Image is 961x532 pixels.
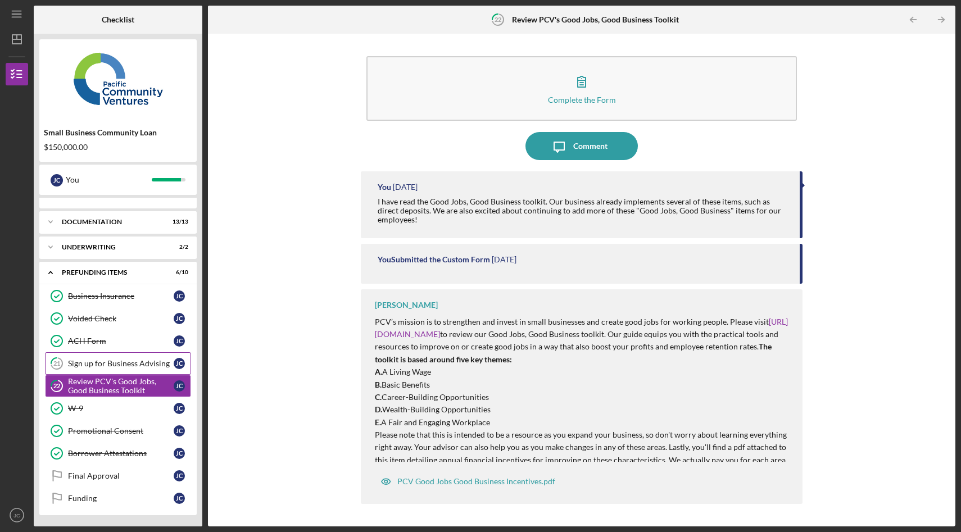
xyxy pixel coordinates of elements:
a: 21Sign up for Business AdvisingJC [45,352,191,375]
strong: E. [375,417,381,427]
b: Review PCV's Good Jobs, Good Business Toolkit [512,15,679,24]
div: Business Insurance [68,292,174,301]
strong: C. [375,392,382,402]
a: ACH FormJC [45,330,191,352]
div: J C [174,335,185,347]
a: Voided CheckJC [45,307,191,330]
button: PCV Good Jobs Good Business Incentives.pdf [375,470,561,493]
tspan: 22 [53,383,60,390]
div: Documentation [62,219,160,225]
text: JC [13,512,20,519]
tspan: 22 [495,16,501,23]
div: J C [174,403,185,414]
p: Wealth-Building Opportunities [375,403,791,416]
a: Business InsuranceJC [45,285,191,307]
div: Prefunding Items [62,269,160,276]
div: J C [174,358,185,369]
button: JC [6,504,28,526]
div: 6 / 10 [168,269,188,276]
div: J C [51,174,63,187]
a: Promotional ConsentJC [45,420,191,442]
div: $150,000.00 [44,143,192,152]
div: Underwriting [62,244,160,251]
div: Complete the Form [548,96,616,104]
div: You [66,170,152,189]
div: Voided Check [68,314,174,323]
div: J C [174,290,185,302]
div: ACH Form [68,337,174,345]
a: [URL][DOMAIN_NAME] [375,317,788,339]
p: A Fair and Engaging Workplace [375,416,791,429]
div: Funding [68,494,174,503]
div: J C [174,493,185,504]
div: Review PCV's Good Jobs, Good Business Toolkit [68,377,174,395]
div: J C [174,380,185,392]
strong: B. [375,380,382,389]
div: Promotional Consent [68,426,174,435]
button: Complete the Form [366,56,797,121]
strong: A. [375,367,382,376]
p: PCV’s mission is to strengthen and invest in small businesses and create good jobs for working pe... [375,316,791,366]
div: 2 / 2 [168,244,188,251]
p: Basic Benefits [375,379,791,391]
strong: D. [375,404,382,414]
div: J C [174,425,185,436]
div: 13 / 13 [168,219,188,225]
strong: The toolkit is based around five key themes: [375,342,772,363]
div: Comment [573,132,608,160]
div: You [378,183,391,192]
button: Comment [525,132,638,160]
b: Checklist [102,15,134,24]
div: J C [174,448,185,459]
div: PCV Good Jobs Good Business Incentives.pdf [397,477,555,486]
time: 2025-09-24 20:29 [492,255,516,264]
div: I have read the Good Jobs, Good Business toolkit. Our business already implements several of thes... [378,197,788,224]
div: You Submitted the Custom Form [378,255,490,264]
div: Final Approval [68,471,174,480]
div: Borrower Attestations [68,449,174,458]
p: Career-Building Opportunities [375,391,791,403]
a: Final ApprovalJC [45,465,191,487]
div: Small Business Community Loan [44,128,192,137]
div: J C [174,313,185,324]
div: [PERSON_NAME] [375,301,438,310]
a: W-9JC [45,397,191,420]
div: W-9 [68,404,174,413]
div: J C [174,470,185,481]
tspan: 21 [53,360,60,367]
a: FundingJC [45,487,191,510]
a: 22Review PCV's Good Jobs, Good Business ToolkitJC [45,375,191,397]
time: 2025-09-24 20:44 [393,183,418,192]
img: Product logo [39,45,197,112]
a: Borrower AttestationsJC [45,442,191,465]
div: Sign up for Business Advising [68,359,174,368]
p: Please note that this is intended to be a resource as you expand your business, so don't worry ab... [375,429,791,479]
a: Eligibility Criteria MetJC [45,180,191,203]
p: A Living Wage [375,366,791,378]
